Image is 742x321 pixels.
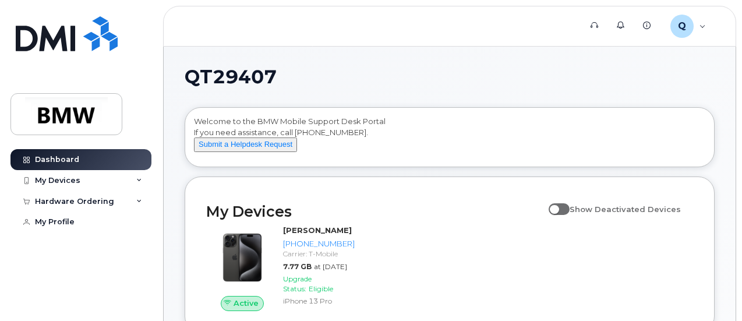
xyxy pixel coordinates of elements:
span: QT29407 [185,68,277,86]
div: [PHONE_NUMBER] [283,238,355,249]
span: Upgrade Status: [283,274,312,293]
a: Submit a Helpdesk Request [194,139,297,149]
div: Welcome to the BMW Mobile Support Desk Portal If you need assistance, call [PHONE_NUMBER]. [194,116,705,163]
span: Show Deactivated Devices [570,204,681,214]
span: Eligible [309,284,333,293]
span: 7.77 GB [283,262,312,271]
div: Carrier: T-Mobile [283,249,355,259]
input: Show Deactivated Devices [549,198,558,207]
div: iPhone 13 Pro [283,296,355,306]
span: Active [234,298,259,309]
img: iPhone_15_Pro_Black.png [215,231,269,284]
span: at [DATE] [314,262,347,271]
strong: [PERSON_NAME] [283,225,352,235]
button: Submit a Helpdesk Request [194,137,297,152]
a: Active[PERSON_NAME][PHONE_NUMBER]Carrier: T-Mobile7.77 GBat [DATE]Upgrade Status:EligibleiPhone 1... [206,225,359,311]
h2: My Devices [206,203,543,220]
